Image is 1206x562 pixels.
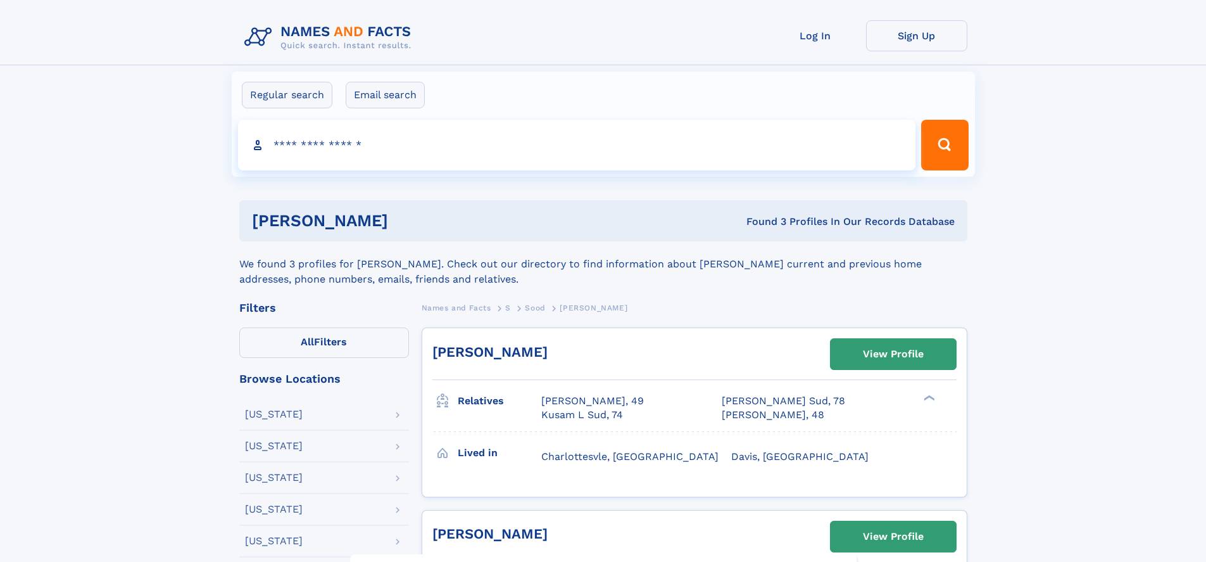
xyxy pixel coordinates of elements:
[238,120,916,170] input: search input
[541,394,644,408] a: [PERSON_NAME], 49
[245,441,303,451] div: [US_STATE]
[920,394,936,402] div: ❯
[541,450,719,463] span: Charlottesvle, [GEOGRAPHIC_DATA]
[432,344,548,360] a: [PERSON_NAME]
[346,82,425,108] label: Email search
[458,390,541,412] h3: Relatives
[560,303,627,312] span: [PERSON_NAME]
[239,302,409,314] div: Filters
[239,20,422,54] img: Logo Names and Facts
[863,522,924,551] div: View Profile
[301,336,314,348] span: All
[525,303,545,312] span: Sood
[458,442,541,464] h3: Lived in
[863,340,924,369] div: View Profile
[722,408,824,422] a: [PERSON_NAME], 48
[505,300,511,316] a: S
[245,536,303,546] div: [US_STATE]
[245,473,303,483] div: [US_STATE]
[831,339,956,369] a: View Profile
[731,450,869,463] span: Davis, [GEOGRAPHIC_DATA]
[245,409,303,419] div: [US_STATE]
[432,526,548,542] a: [PERSON_NAME]
[866,20,967,51] a: Sign Up
[422,300,491,316] a: Names and Facts
[245,504,303,514] div: [US_STATE]
[242,82,332,108] label: Regular search
[921,120,968,170] button: Search Button
[765,20,866,51] a: Log In
[525,300,545,316] a: Sood
[722,394,845,408] a: [PERSON_NAME] Sud, 78
[567,215,955,229] div: Found 3 Profiles In Our Records Database
[239,328,409,358] label: Filters
[831,521,956,552] a: View Profile
[252,213,567,229] h1: [PERSON_NAME]
[239,241,967,287] div: We found 3 profiles for [PERSON_NAME]. Check out our directory to find information about [PERSON_...
[239,373,409,385] div: Browse Locations
[541,408,623,422] a: Kusam L Sud, 74
[505,303,511,312] span: S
